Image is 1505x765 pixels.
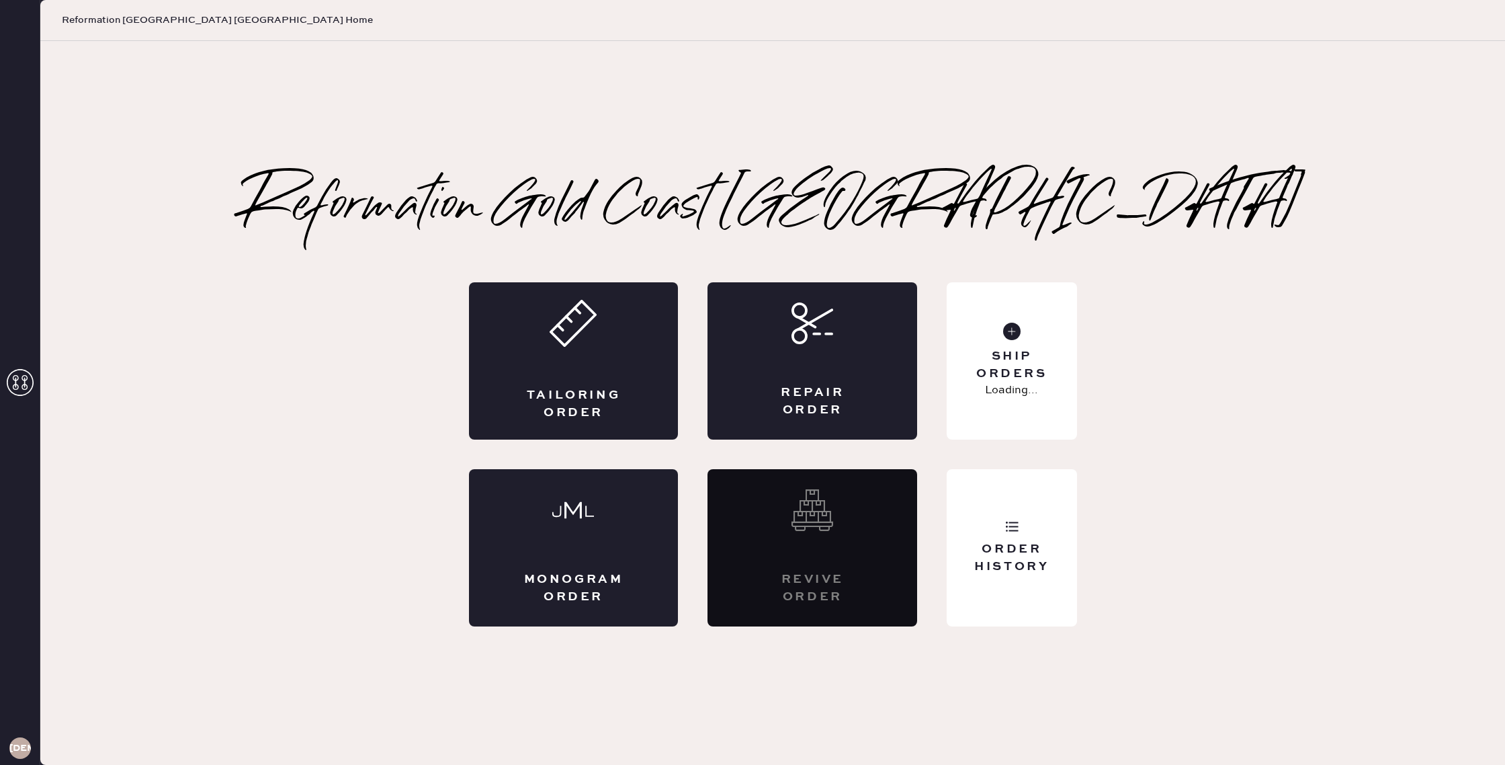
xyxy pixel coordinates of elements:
[9,743,31,753] h3: [DEMOGRAPHIC_DATA]
[62,13,373,27] span: Reformation [GEOGRAPHIC_DATA] [GEOGRAPHIC_DATA] Home
[523,571,625,605] div: Monogram Order
[761,571,863,605] div: Revive order
[523,387,625,421] div: Tailoring Order
[985,382,1038,399] p: Loading...
[957,541,1066,575] div: Order History
[243,180,1303,234] h2: Reformation Gold Coast [GEOGRAPHIC_DATA]
[957,348,1066,382] div: Ship Orders
[707,469,917,627] div: Interested? Contact us at care@hemster.co
[761,385,863,418] div: Repair Order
